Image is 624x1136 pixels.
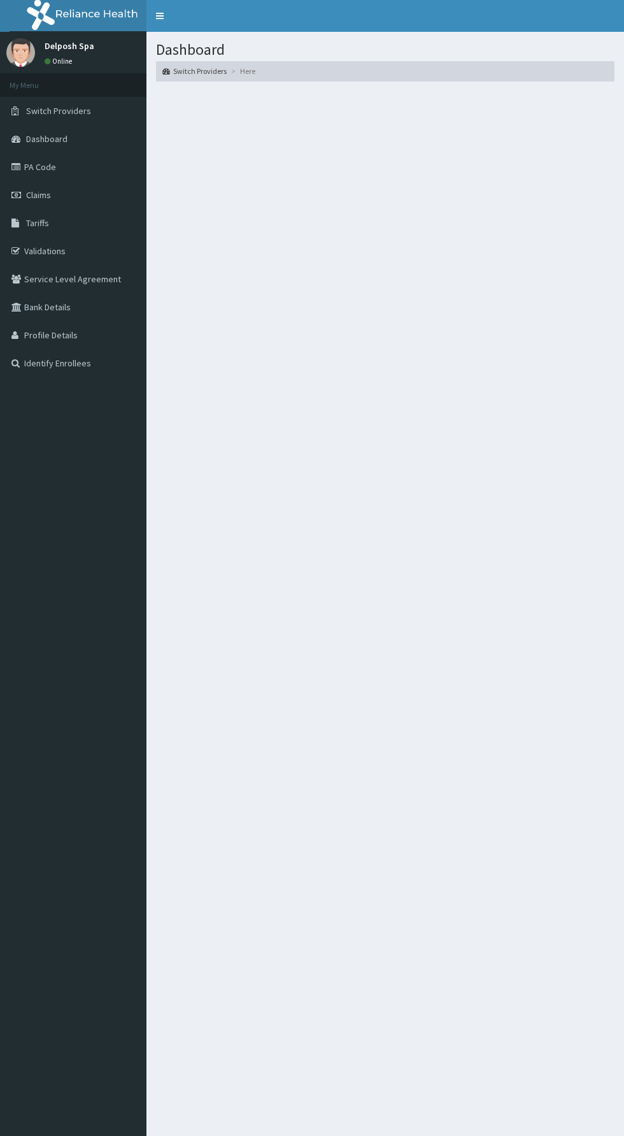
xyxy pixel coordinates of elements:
[45,57,75,66] a: Online
[26,189,51,201] span: Claims
[162,66,227,76] a: Switch Providers
[26,133,67,145] span: Dashboard
[26,217,49,229] span: Tariffs
[6,38,35,67] img: User Image
[45,41,94,50] p: Delposh Spa
[26,105,91,117] span: Switch Providers
[156,41,614,58] h1: Dashboard
[228,66,255,76] li: Here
